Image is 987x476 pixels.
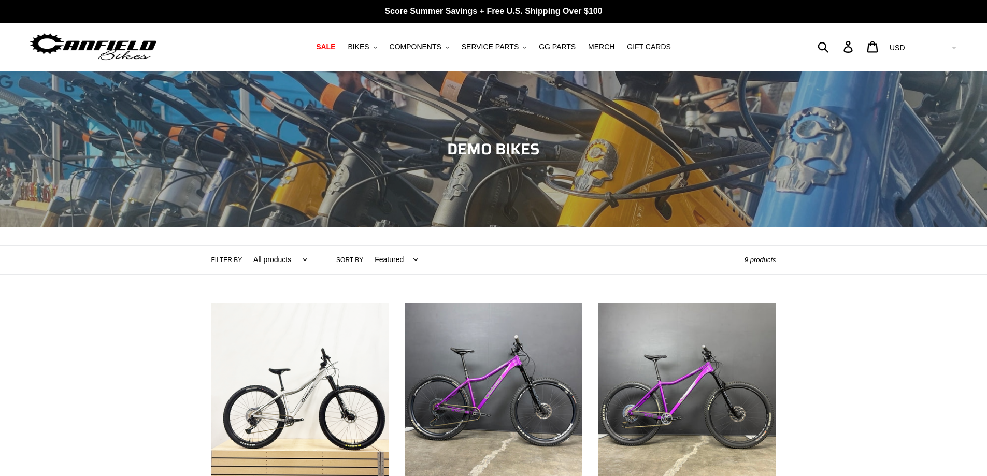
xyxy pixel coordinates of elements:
button: COMPONENTS [384,40,454,54]
img: Canfield Bikes [28,31,158,63]
a: GIFT CARDS [622,40,676,54]
span: MERCH [588,42,614,51]
span: BIKES [348,42,369,51]
span: DEMO BIKES [447,137,540,161]
span: COMPONENTS [390,42,441,51]
label: Sort by [336,255,363,265]
button: BIKES [342,40,382,54]
a: MERCH [583,40,620,54]
label: Filter by [211,255,242,265]
span: GG PARTS [539,42,576,51]
span: SALE [316,42,335,51]
a: SALE [311,40,340,54]
input: Search [823,35,850,58]
a: GG PARTS [534,40,581,54]
span: SERVICE PARTS [462,42,519,51]
span: 9 products [745,256,776,264]
button: SERVICE PARTS [456,40,532,54]
span: GIFT CARDS [627,42,671,51]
